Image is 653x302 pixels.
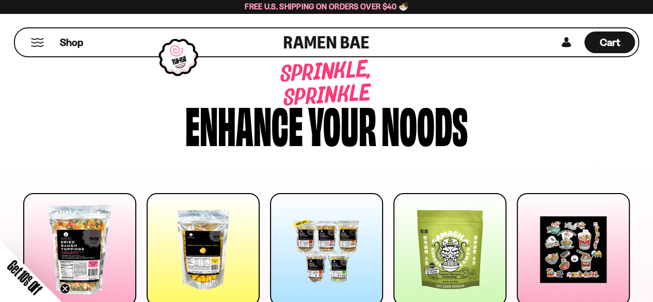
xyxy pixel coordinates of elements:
[60,36,83,50] span: Shop
[60,283,70,294] button: Close teaser
[245,2,408,11] span: Free U.S. Shipping on Orders over $40 🍜
[30,38,44,47] button: Mobile Menu Trigger
[600,36,620,49] span: Cart
[5,257,45,297] span: Get 10% Off
[381,99,468,148] div: noods
[584,28,635,56] a: Cart
[60,31,83,53] a: Shop
[185,99,303,148] div: Enhance
[308,99,376,148] div: your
